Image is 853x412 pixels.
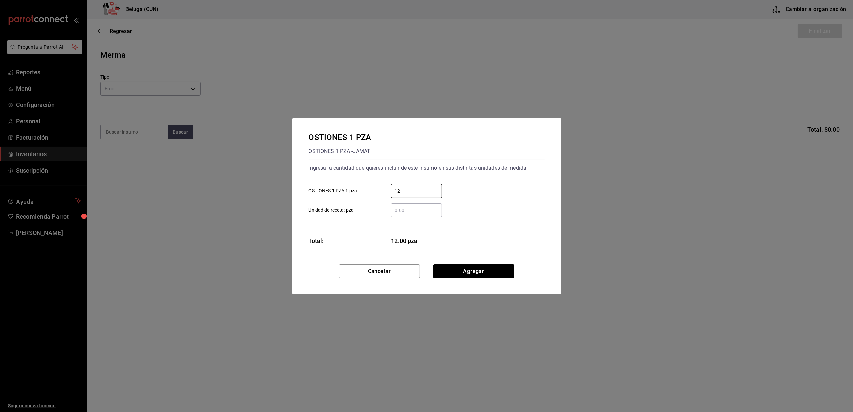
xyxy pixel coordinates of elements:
span: OSTIONES 1 PZA 1 pza [309,187,357,194]
div: OSTIONES 1 PZA - JAMAT [309,146,371,157]
button: Agregar [433,264,514,278]
input: Unidad de receta: pza [391,206,442,214]
input: OSTIONES 1 PZA 1 pza [391,187,442,195]
span: Unidad de receta: pza [309,207,354,214]
div: Total: [309,236,324,245]
div: Ingresa la cantidad que quieres incluir de este insumo en sus distintas unidades de medida. [309,163,545,173]
span: 12.00 pza [391,236,442,245]
button: Cancelar [339,264,420,278]
div: OSTIONES 1 PZA [309,131,371,143]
